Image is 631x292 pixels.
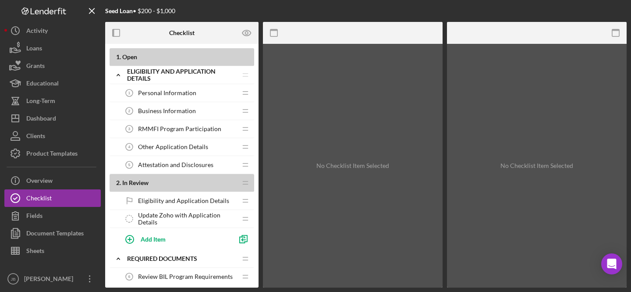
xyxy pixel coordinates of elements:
button: Long-Term [4,92,101,110]
tspan: 1 [128,91,131,95]
button: JB[PERSON_NAME] [4,270,101,288]
div: No Checklist Item Selected [316,162,389,169]
button: Clients [4,127,101,145]
div: Document Templates [26,224,84,244]
button: Product Templates [4,145,101,162]
tspan: 6 [128,274,131,279]
span: Other Application Details [138,143,208,150]
div: Long-Term [26,92,55,112]
div: [PERSON_NAME] [22,270,79,290]
span: Personal Information [138,89,196,96]
div: No Checklist Item Selected [500,162,573,169]
div: Loans [26,39,42,59]
span: Attestation and Disclosures [138,161,213,168]
button: Fields [4,207,101,224]
div: • $200 - $1,000 [105,7,175,14]
span: RMMFI Program Participation [138,125,221,132]
button: Grants [4,57,101,75]
tspan: 3 [128,127,131,131]
div: Grants [26,57,45,77]
button: Dashboard [4,110,101,127]
button: Overview [4,172,101,189]
div: Product Templates [26,145,78,164]
span: 1 . [116,53,121,61]
span: 2 . [116,179,121,186]
text: JB [11,277,15,281]
b: Seed Loan [105,7,133,14]
span: Open [122,53,137,61]
div: Add Item [141,231,166,247]
b: Checklist [169,29,195,36]
span: Eligibility and Application Details [138,197,229,204]
div: Open Intercom Messenger [601,253,622,274]
div: Activity [26,22,48,42]
button: Activity [4,22,101,39]
div: Overview [26,172,53,192]
div: Checklist [26,189,52,209]
span: Update Zoho with Application Details [138,212,237,226]
div: REQUIRED DOCUMENTS [127,255,237,262]
span: Business Information [138,107,196,114]
div: Eligibility and Application Details [127,68,237,82]
button: Loans [4,39,101,57]
button: Checklist [4,189,101,207]
span: In Review [122,179,149,186]
button: Sheets [4,242,101,260]
tspan: 4 [128,145,131,149]
button: Document Templates [4,224,101,242]
span: Review BIL Program Requirements [138,273,233,280]
button: Educational [4,75,101,92]
button: Add Item [118,230,232,248]
tspan: 2 [128,109,131,113]
div: Fields [26,207,43,227]
div: Sheets [26,242,44,262]
div: Educational [26,75,59,94]
tspan: 5 [128,163,131,167]
div: Dashboard [26,110,56,129]
div: Clients [26,127,45,147]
